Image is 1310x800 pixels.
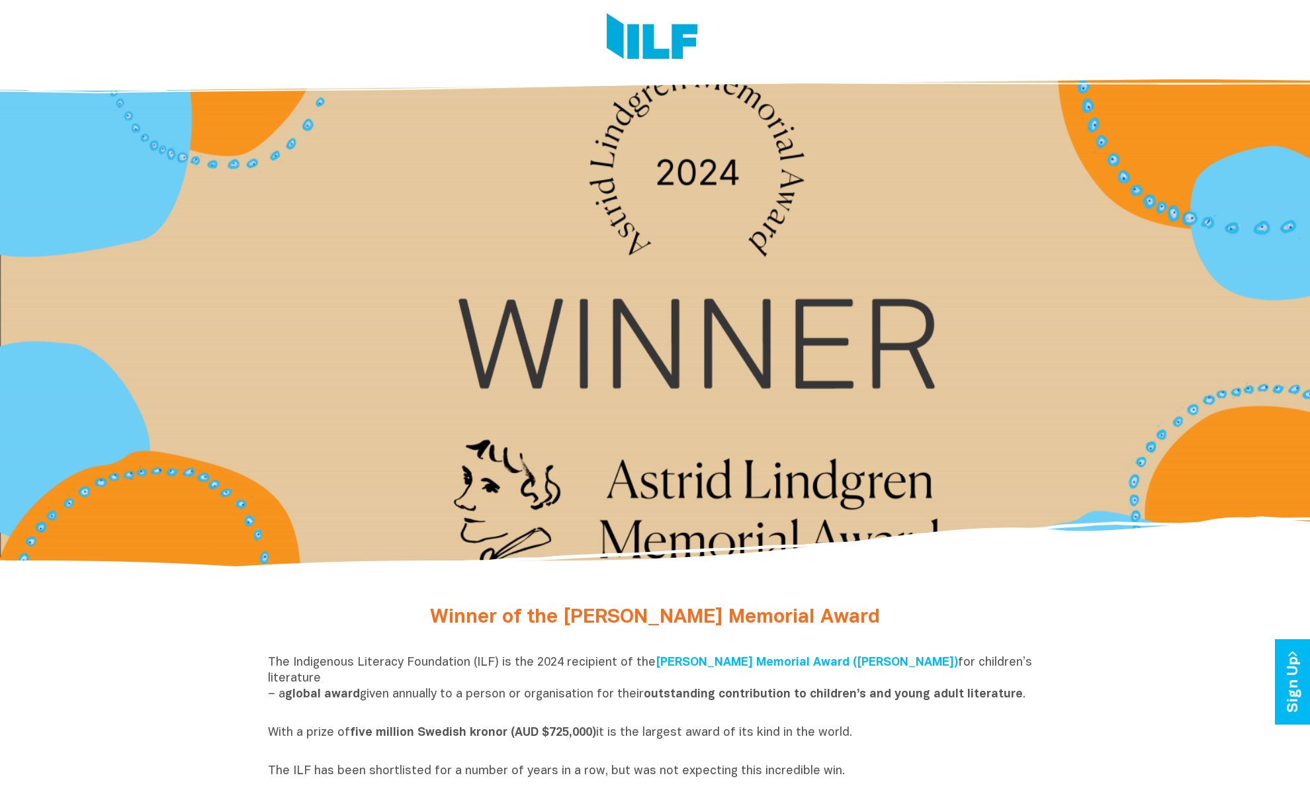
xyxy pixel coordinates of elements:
b: five million Swedish kronor (AUD $725,000) [350,727,596,738]
p: The Indigenous Literacy Foundation (ILF) is the 2024 recipient of the for children’s literature –... [268,655,1042,719]
p: With a prize of it is the largest award of its kind in the world. [268,725,1042,757]
p: The ILF has been shortlisted for a number of years in a row, but was not expecting this incredibl... [268,764,1042,779]
b: global award [285,689,360,700]
img: Logo [607,13,698,63]
b: outstanding contribution to children’s and young adult literature [644,689,1023,700]
a: [PERSON_NAME] Memorial Award ([PERSON_NAME]) [656,657,958,668]
h2: Winner of the [PERSON_NAME] Memorial Award [407,607,903,629]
